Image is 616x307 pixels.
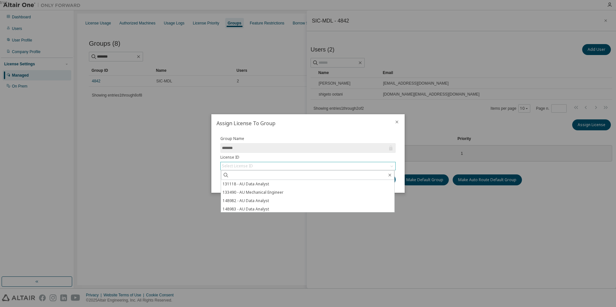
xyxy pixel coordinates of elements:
[211,114,389,132] h2: Assign License To Group
[221,162,395,170] div: Select License ID
[221,180,394,188] li: 131118 - AU Data Analyst
[220,155,396,160] label: License ID
[394,119,399,125] button: close
[220,136,396,141] label: Group Name
[222,163,253,169] div: Select License ID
